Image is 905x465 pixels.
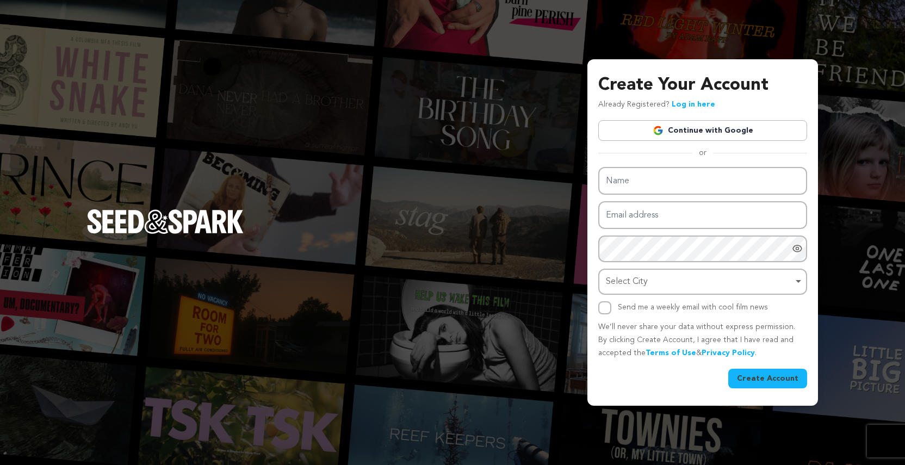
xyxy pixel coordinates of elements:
p: Already Registered? [598,98,715,111]
a: Privacy Policy [702,349,755,357]
a: Continue with Google [598,120,807,141]
button: Create Account [728,369,807,388]
span: or [692,147,713,158]
p: We’ll never share your data without express permission. By clicking Create Account, I agree that ... [598,321,807,359]
a: Terms of Use [646,349,696,357]
input: Name [598,167,807,195]
a: Show password as plain text. Warning: this will display your password on the screen. [792,243,803,254]
img: Seed&Spark Logo [87,209,244,233]
img: Google logo [653,125,664,136]
a: Seed&Spark Homepage [87,209,244,255]
a: Log in here [672,101,715,108]
input: Email address [598,201,807,229]
div: Select City [606,274,793,290]
h3: Create Your Account [598,72,807,98]
label: Send me a weekly email with cool film news [618,303,768,311]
